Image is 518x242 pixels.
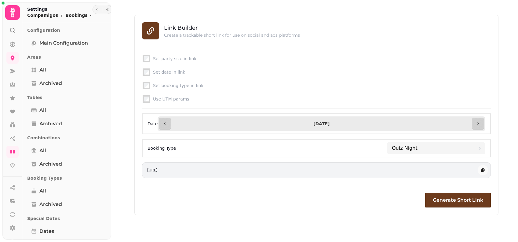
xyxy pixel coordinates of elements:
a: Archived [27,77,106,90]
p: Special Dates [27,213,106,224]
p: Quiz Night [392,145,418,152]
a: Archived [27,118,106,130]
span: Generate Short Link [433,198,483,203]
label: Set booking type in link [153,82,490,89]
span: All [39,66,46,74]
p: Booking Types [27,173,106,184]
span: All [39,147,46,154]
span: Dates [39,228,54,235]
label: Set party size in link [153,56,490,62]
span: All [39,107,46,114]
p: Link Builder [164,24,300,32]
a: Dates [27,225,106,237]
nav: breadcrumb [27,12,93,18]
button: Bookings [65,12,92,18]
p: Create a trackable short link for use on social and ads platforms [164,32,300,38]
p: Configuration [27,25,106,36]
p: Areas [27,52,106,63]
span: Main Configuration [39,39,88,47]
h2: Settings [27,6,93,12]
a: All [27,64,106,76]
label: Use UTM params [153,96,490,102]
a: All [27,145,106,157]
a: All [27,185,106,197]
p: Tables [27,92,106,103]
a: Archived [27,198,106,211]
button: Generate Short Link [425,193,491,207]
p: Compamigos [27,12,58,18]
p: Combinations [27,132,106,143]
a: All [27,104,106,116]
span: Archived [39,160,62,168]
a: Archived [27,158,106,170]
a: Main Configuration [27,37,106,49]
p: Booking Type [148,145,176,152]
p: [URL] [147,168,157,173]
span: Archived [39,120,62,127]
span: All [39,187,46,195]
label: Set date in link [153,69,490,75]
p: Date [148,120,158,127]
span: Archived [39,201,62,208]
span: Archived [39,80,62,87]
